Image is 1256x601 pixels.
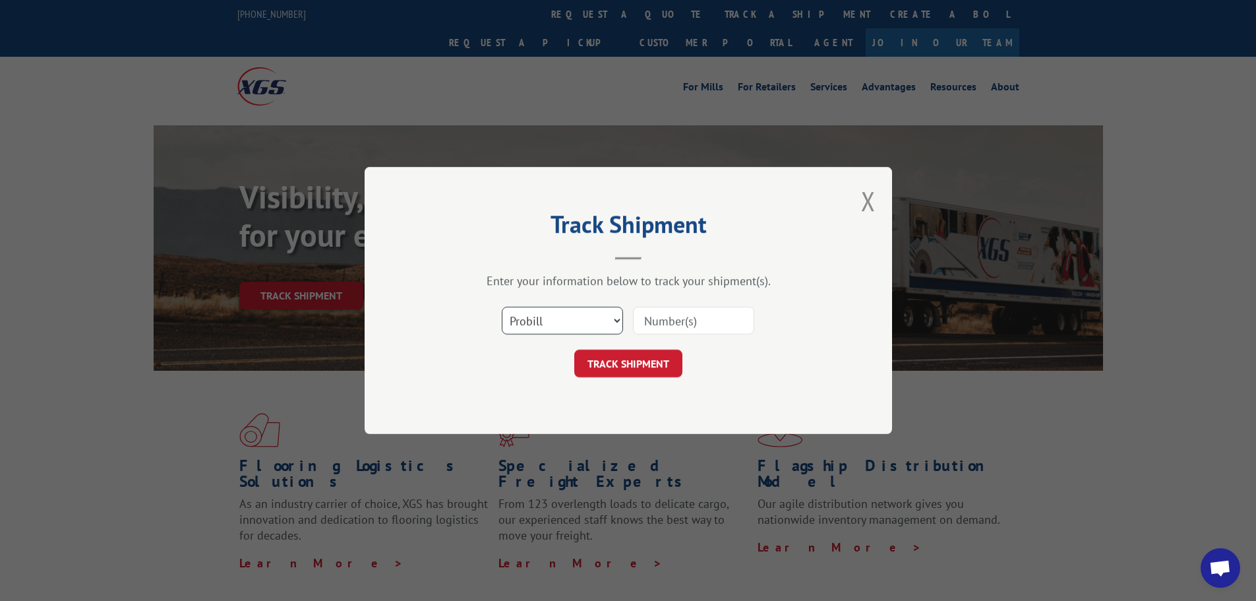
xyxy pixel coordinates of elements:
button: TRACK SHIPMENT [574,350,682,377]
div: Open chat [1201,548,1240,588]
input: Number(s) [633,307,754,334]
h2: Track Shipment [431,215,826,240]
button: Close modal [861,183,876,218]
div: Enter your information below to track your shipment(s). [431,273,826,288]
